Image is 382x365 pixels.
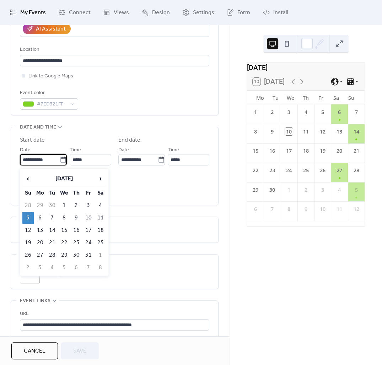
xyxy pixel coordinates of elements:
a: Install [257,3,293,22]
td: 30 [71,249,82,261]
div: We [283,91,298,105]
th: Su [22,187,34,199]
span: › [95,171,106,186]
th: [DATE] [34,171,94,186]
td: 15 [59,224,70,236]
td: 29 [59,249,70,261]
div: 1 [285,186,293,194]
div: 7 [268,205,276,213]
div: 15 [252,147,259,155]
div: Su [344,91,359,105]
div: 20 [335,147,343,155]
td: 20 [34,237,46,249]
div: 3 [319,186,327,194]
div: 30 [268,186,276,194]
td: 6 [71,262,82,273]
td: 8 [59,212,70,224]
div: 13 [335,128,343,136]
td: 23 [71,237,82,249]
th: Fr [83,187,94,199]
td: 12 [22,224,34,236]
div: 23 [268,167,276,174]
td: 6 [34,212,46,224]
div: 11 [335,205,343,213]
div: [DATE] [247,63,365,73]
td: 21 [47,237,58,249]
div: 26 [319,167,327,174]
span: Time [168,146,179,154]
div: 6 [335,108,343,116]
div: AI Assistant [36,25,66,33]
td: 3 [83,200,94,211]
td: 7 [83,262,94,273]
div: Fr [313,91,329,105]
div: 22 [252,167,259,174]
td: 1 [59,200,70,211]
td: 4 [95,200,106,211]
td: 7 [47,212,58,224]
td: 19 [22,237,34,249]
span: Event links [20,297,50,305]
div: 12 [353,205,360,213]
div: 16 [268,147,276,155]
div: 3 [285,108,293,116]
div: 24 [285,167,293,174]
td: 13 [34,224,46,236]
div: URL [20,310,208,318]
th: Th [71,187,82,199]
span: Connect [69,9,91,17]
div: 11 [302,128,310,136]
td: 3 [34,262,46,273]
td: 29 [34,200,46,211]
div: Sa [329,91,344,105]
div: Th [298,91,313,105]
div: 28 [353,167,360,174]
span: Install [273,9,288,17]
td: 30 [47,200,58,211]
td: 28 [22,200,34,211]
span: My Events [20,9,46,17]
div: 1 [252,108,259,116]
div: 6 [252,205,259,213]
span: ‹ [23,171,33,186]
a: Connect [53,3,96,22]
div: 27 [335,167,343,174]
div: 14 [353,128,360,136]
div: Mo [253,91,268,105]
div: Location [20,45,208,54]
div: 8 [252,128,259,136]
span: Date [20,146,31,154]
div: Event color [20,89,77,97]
td: 28 [47,249,58,261]
td: 10 [83,212,94,224]
td: 16 [71,224,82,236]
td: 26 [22,249,34,261]
div: 25 [302,167,310,174]
div: Start date [20,136,45,145]
div: 19 [319,147,327,155]
span: Design [152,9,170,17]
th: Mo [34,187,46,199]
th: Sa [95,187,106,199]
button: AI Assistant [23,23,71,34]
td: 2 [71,200,82,211]
div: 2 [268,108,276,116]
div: 5 [319,108,327,116]
span: Views [114,9,129,17]
td: 5 [59,262,70,273]
div: 10 [319,205,327,213]
div: Tu [268,91,283,105]
td: 1 [95,249,106,261]
td: 5 [22,212,34,224]
td: 31 [83,249,94,261]
span: Date and time [20,123,56,132]
div: End date [118,136,141,145]
td: 24 [83,237,94,249]
td: 14 [47,224,58,236]
span: #7ED321FF [37,100,67,109]
div: 4 [335,186,343,194]
div: 7 [353,108,360,116]
th: Tu [47,187,58,199]
button: Cancel [11,342,58,359]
